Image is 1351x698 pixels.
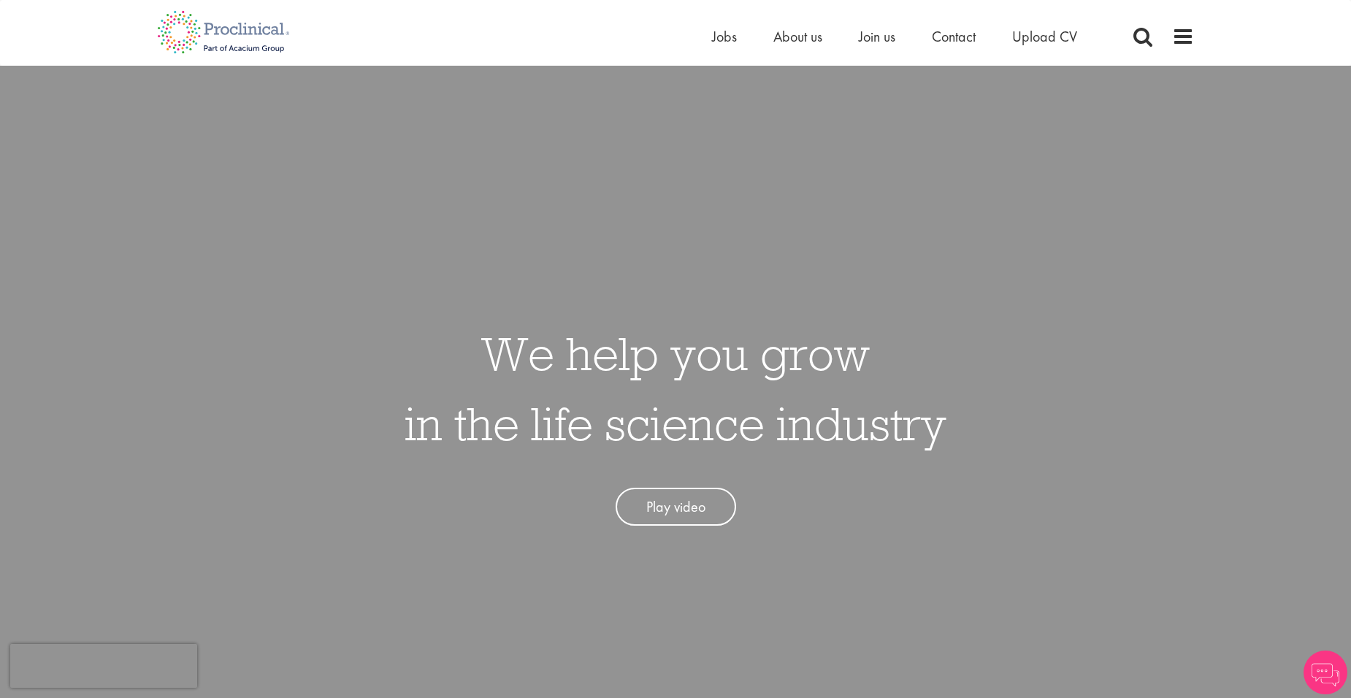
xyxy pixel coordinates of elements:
a: About us [773,27,822,46]
a: Jobs [712,27,737,46]
img: Chatbot [1304,651,1347,694]
h1: We help you grow in the life science industry [405,318,946,459]
a: Contact [932,27,976,46]
a: Join us [859,27,895,46]
a: Upload CV [1012,27,1077,46]
a: Play video [616,488,736,526]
